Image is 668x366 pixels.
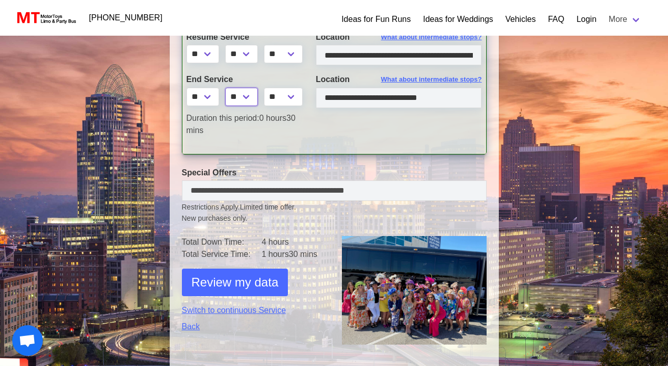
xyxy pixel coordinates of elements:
label: Location [316,31,482,43]
label: Resume Service [186,31,301,43]
a: Ideas for Weddings [423,13,493,25]
a: [PHONE_NUMBER] [83,8,169,28]
a: Back [182,321,327,333]
td: Total Down Time: [182,236,262,248]
span: What about intermediate stops? [381,32,482,42]
small: Restrictions Apply. [182,203,487,224]
td: 1 hours [261,248,326,260]
img: 1.png [342,236,487,345]
span: 30 mins [289,250,317,258]
a: Ideas for Fun Runs [341,13,411,25]
span: What about intermediate stops? [381,74,482,85]
span: 30 mins [186,114,296,135]
a: More [603,9,648,30]
td: Total Service Time: [182,248,262,260]
span: Limited time offer. [240,202,296,213]
img: MotorToys Logo [14,11,77,25]
span: Review my data [192,273,279,292]
div: 0 hours [179,112,308,137]
button: Review my data [182,269,288,296]
label: End Service [186,73,301,86]
span: New purchases only. [182,213,487,224]
td: 4 hours [261,236,326,248]
span: Duration this period: [186,114,259,122]
a: Switch to continuous Service [182,304,327,317]
a: Vehicles [505,13,536,25]
label: Special Offers [182,167,487,179]
label: Location [316,73,482,86]
a: FAQ [548,13,564,25]
div: Open chat [12,325,43,356]
a: Login [576,13,596,25]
